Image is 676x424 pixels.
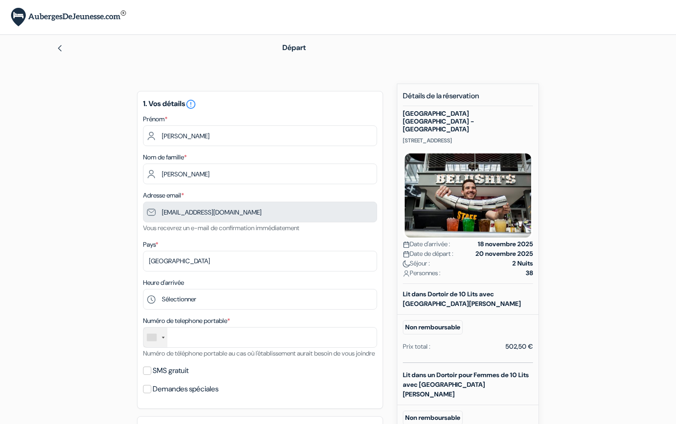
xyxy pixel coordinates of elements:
[11,8,126,27] img: AubergesDeJeunesse.com
[153,364,189,377] label: SMS gratuit
[185,99,196,110] i: error_outline
[403,249,453,259] span: Date de départ :
[143,164,377,184] input: Entrer le nom de famille
[403,320,463,334] small: Non remboursable
[403,110,533,133] h5: [GEOGRAPHIC_DATA] [GEOGRAPHIC_DATA] - [GEOGRAPHIC_DATA]
[403,290,521,308] b: Lit dans Dortoir de 10 Lits avec [GEOGRAPHIC_DATA][PERSON_NAME]
[143,316,230,326] label: Numéro de telephone portable
[403,91,533,106] h5: Détails de la réservation
[143,278,184,288] label: Heure d'arrivée
[185,99,196,108] a: error_outline
[478,239,533,249] strong: 18 novembre 2025
[403,270,410,277] img: user_icon.svg
[153,383,218,396] label: Demandes spéciales
[475,249,533,259] strong: 20 novembre 2025
[526,268,533,278] strong: 38
[505,342,533,351] div: 502,50 €
[403,251,410,258] img: calendar.svg
[143,99,377,110] h5: 1. Vos détails
[143,349,375,357] small: Numéro de téléphone portable au cas où l'établissement aurait besoin de vous joindre
[403,239,450,249] span: Date d'arrivée :
[403,137,533,144] p: [STREET_ADDRESS]
[143,202,377,222] input: Entrer adresse e-mail
[143,153,187,162] label: Nom de famille
[403,342,430,351] div: Prix total :
[403,260,410,267] img: moon.svg
[143,114,167,124] label: Prénom
[143,191,184,200] label: Adresse email
[403,268,441,278] span: Personnes :
[282,43,306,52] span: Départ
[403,259,430,268] span: Séjour :
[512,259,533,268] strong: 2 Nuits
[403,371,529,398] b: Lit dans un Dortoir pour Femmes de 10 Lits avec [GEOGRAPHIC_DATA][PERSON_NAME]
[143,240,158,249] label: Pays
[143,125,377,146] input: Entrez votre prénom
[56,45,63,52] img: left_arrow.svg
[143,224,299,232] small: Vous recevrez un e-mail de confirmation immédiatement
[403,241,410,248] img: calendar.svg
